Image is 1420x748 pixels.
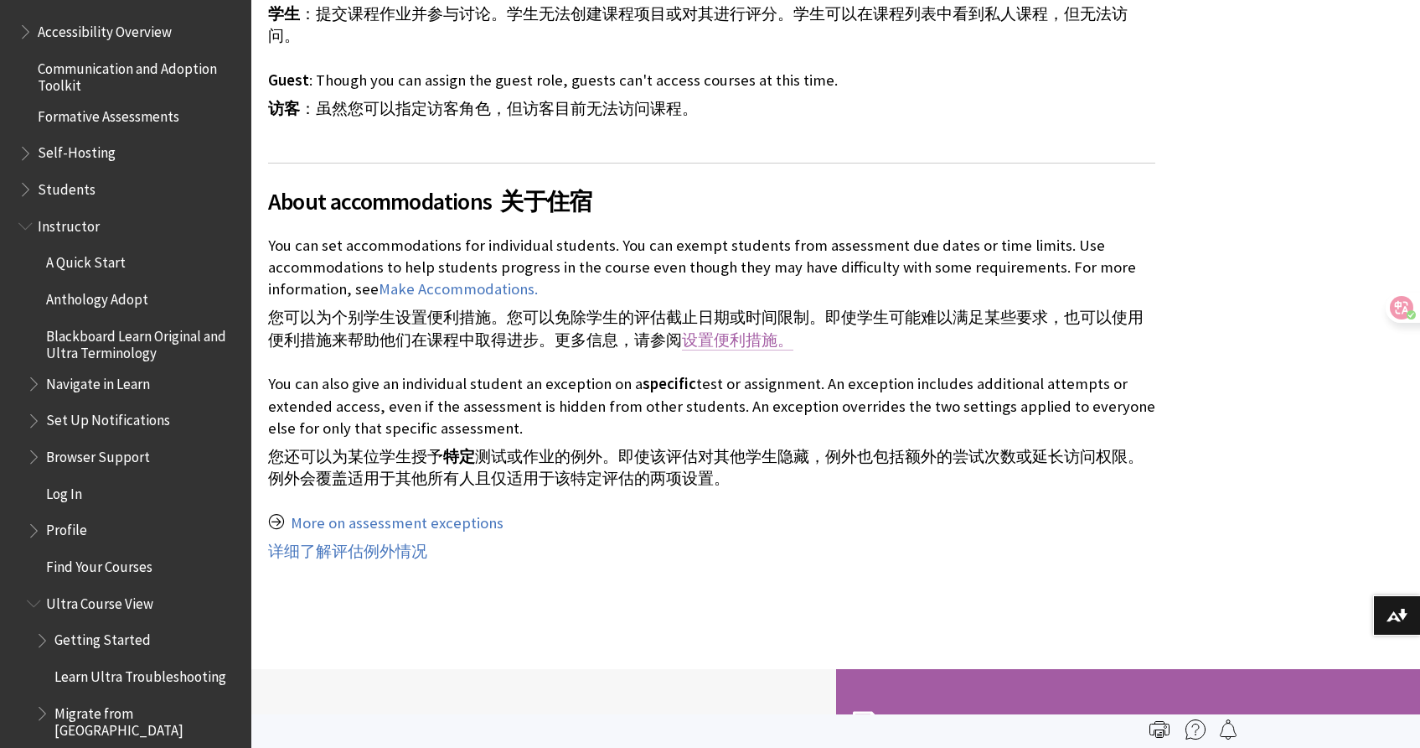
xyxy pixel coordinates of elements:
[268,99,300,118] span: 访客
[54,662,226,685] span: Learn Ultra Troubleshooting
[268,4,300,23] span: 学生
[46,480,82,502] span: Log In
[38,212,100,235] span: Instructor
[268,513,503,562] a: More on assessment exceptions详细了解评估例外情况
[268,235,1155,358] p: You can set accommodations for individual students. You can exempt students from assessment due d...
[38,55,240,94] span: Communication and Adoption Toolkit
[682,330,793,351] a: 设置便利措施。
[443,447,475,466] span: 特定
[379,279,538,299] a: Make Accommodations.
[268,99,698,118] font: ：虽然您可以指定访客角色，但访客目前无法访问课程。
[268,447,1144,488] font: 您还可以为某位学生授予 测试或作业的例外。即使该评估对其他学生隐藏，例外也包括额外的尝试次数或延长访问权限。例外会覆盖适用于其他所有人且仅适用于该特定评估的两项设置。
[46,249,126,272] span: A Quick Start
[54,699,240,739] span: Migrate from [GEOGRAPHIC_DATA]
[1149,719,1170,740] img: Print
[268,184,1155,219] span: About accommodations
[46,590,153,612] span: Ultra Course View
[46,407,170,429] span: Set Up Notifications
[46,443,150,465] span: Browser Support
[268,70,309,90] span: Guest
[268,70,1155,127] p: : Though you can assign the guest role, guests can't access courses at this time.
[46,553,152,575] span: Find Your Courses
[38,18,172,40] span: Accessibility Overview
[38,175,96,198] span: Students
[268,4,1128,45] font: ：提交课程作业并参与讨论。学生无法创建课程项目或对其进行评分。学生可以在课程列表中看到私人课程，但无法访问。
[38,102,179,125] span: Formative Assessments
[46,322,240,361] span: Blackboard Learn Original and Ultra Terminology
[46,285,148,308] span: Anthology Adopt
[1185,719,1206,740] img: More help
[268,373,1155,496] p: You can also give an individual student an exception on a test or assignment. An exception includ...
[268,308,1144,350] font: 您可以为个别学生设置便利措施。您可以免除学生的评估截止日期或时间限制。即使学生可能难以满足某些要求，也可以使用便利措施来帮助他们在课程中取得进步。更多信息，请参阅
[643,374,696,393] span: specific
[46,517,87,539] span: Profile
[500,186,591,216] font: 关于住宿
[268,542,427,561] font: 详细了解评估例外情况
[38,139,116,162] span: Self-Hosting
[54,626,151,649] span: Getting Started
[1218,719,1238,740] img: Follow this page
[46,370,150,392] span: Navigate in Learn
